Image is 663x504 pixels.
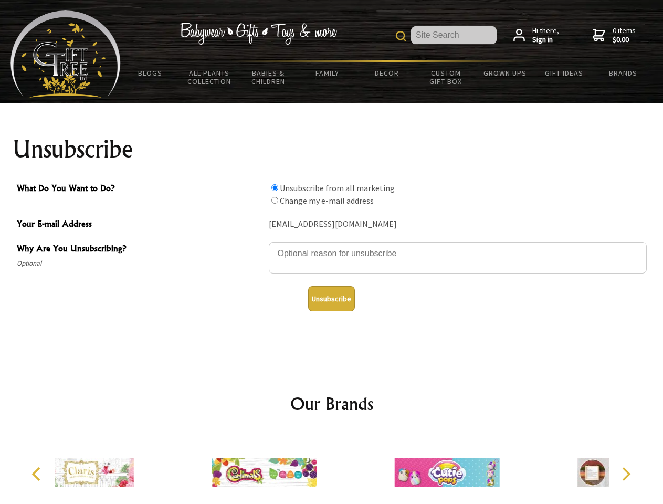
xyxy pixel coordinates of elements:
[475,62,534,84] a: Grown Ups
[121,62,180,84] a: BLOGS
[10,10,121,98] img: Babyware - Gifts - Toys and more...
[269,216,647,233] div: [EMAIL_ADDRESS][DOMAIN_NAME]
[271,197,278,204] input: What Do You Want to Do?
[308,286,355,311] button: Unsubscribe
[17,257,264,270] span: Optional
[17,217,264,233] span: Your E-mail Address
[396,31,406,41] img: product search
[411,26,497,44] input: Site Search
[26,463,49,486] button: Previous
[532,35,559,45] strong: Sign in
[280,195,374,206] label: Change my e-mail address
[613,35,636,45] strong: $0.00
[280,183,395,193] label: Unsubscribe from all marketing
[269,242,647,274] textarea: Why Are You Unsubscribing?
[613,26,636,45] span: 0 items
[17,182,264,197] span: What Do You Want to Do?
[17,242,264,257] span: Why Are You Unsubscribing?
[532,26,559,45] span: Hi there,
[593,26,636,45] a: 0 items$0.00
[13,136,651,162] h1: Unsubscribe
[239,62,298,92] a: Babies & Children
[416,62,476,92] a: Custom Gift Box
[271,184,278,191] input: What Do You Want to Do?
[180,62,239,92] a: All Plants Collection
[534,62,594,84] a: Gift Ideas
[357,62,416,84] a: Decor
[298,62,357,84] a: Family
[21,391,643,416] h2: Our Brands
[614,463,637,486] button: Next
[180,23,337,45] img: Babywear - Gifts - Toys & more
[513,26,559,45] a: Hi there,Sign in
[594,62,653,84] a: Brands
